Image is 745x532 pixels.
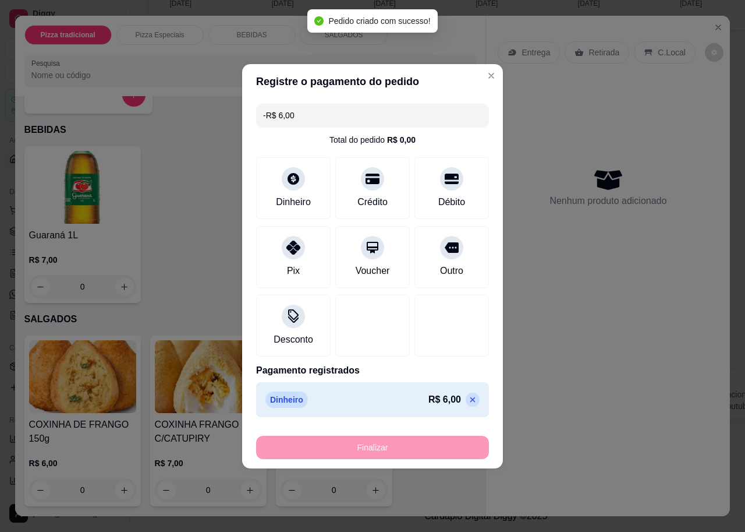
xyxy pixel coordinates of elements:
div: Débito [438,195,465,209]
div: Total do pedido [329,134,416,146]
header: Registre o pagamento do pedido [242,64,503,99]
div: Desconto [274,333,313,347]
div: Dinheiro [276,195,311,209]
button: Close [482,66,501,85]
span: Pedido criado com sucesso! [328,16,430,26]
p: Pagamento registrados [256,364,489,378]
span: check-circle [314,16,324,26]
p: Dinheiro [265,392,308,408]
div: Outro [440,264,463,278]
div: Voucher [356,264,390,278]
div: Pix [287,264,300,278]
input: Ex.: hambúrguer de cordeiro [263,104,482,127]
p: R$ 6,00 [428,393,461,407]
div: Crédito [357,195,388,209]
div: R$ 0,00 [387,134,416,146]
